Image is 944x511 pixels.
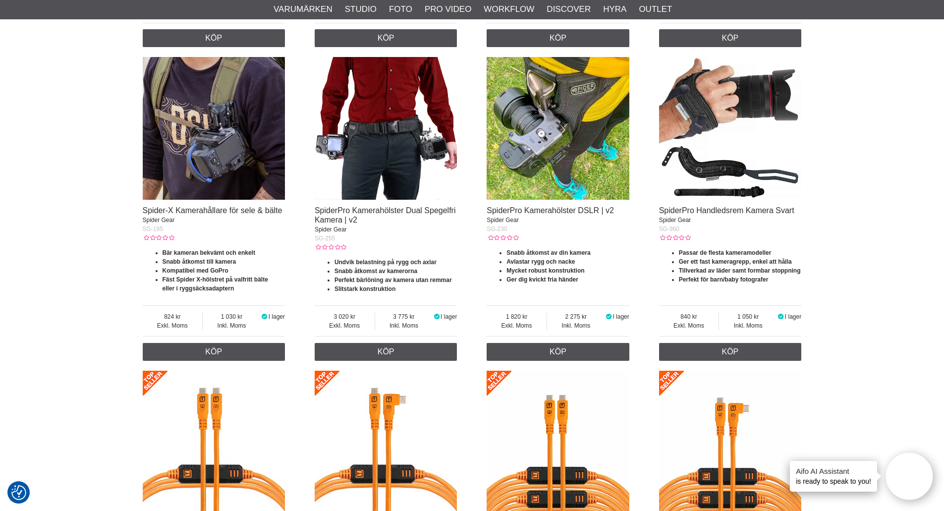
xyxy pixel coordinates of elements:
[679,249,772,256] strong: Passar de flesta kameramodeller
[785,313,801,320] span: I lager
[487,233,518,242] div: Kundbetyg: 0
[334,277,452,284] strong: Perfekt bärlöning av kamera utan remmar
[315,206,456,224] a: SpiderPro Kamerahölster Dual Spegelfri Kamera | v2
[315,243,346,252] div: Kundbetyg: 0
[425,3,471,16] a: Pro Video
[547,312,605,321] span: 2 275
[659,217,691,224] span: Spider Gear
[11,484,26,502] button: Samtyckesinställningar
[315,57,457,200] img: SpiderPro Kamerahölster Dual Spegelfri Kamera | v2
[487,217,519,224] span: Spider Gear
[375,312,433,321] span: 3 775
[719,321,777,330] span: Inkl. Moms
[506,267,584,274] strong: Mycket robust konstruktion
[612,313,629,320] span: I lager
[11,485,26,500] img: Revisit consent button
[315,321,375,330] span: Exkl. Moms
[659,312,719,321] span: 840
[484,3,534,16] a: Workflow
[659,206,794,215] a: SpiderPro Handledsrem Kamera Svart
[433,313,441,320] i: I lager
[261,313,269,320] i: I lager
[639,3,672,16] a: Outlet
[163,276,268,283] strong: Fäst Spider X-hölstret på valfritt bälte
[203,321,261,330] span: Inkl. Moms
[163,258,236,265] strong: Snabb åtkomst till kamera
[487,343,629,361] a: Köp
[315,29,457,47] a: Köp
[143,57,285,200] img: Spider-X Kamerahållare för sele & bälte
[143,321,203,330] span: Exkl. Moms
[506,276,578,283] strong: Ger dig kvickt fria händer
[315,343,457,361] a: Köp
[389,3,412,16] a: Foto
[679,276,769,283] strong: Perfekt för barn/baby fotografer
[487,312,547,321] span: 1 820
[679,258,792,265] strong: Ger ett fast kameragrepp, enkel att hålla
[719,312,777,321] span: 1 050
[163,267,228,274] strong: Kompatibel med GoPro
[143,217,175,224] span: Spider Gear
[274,3,333,16] a: Varumärken
[659,343,802,361] a: Köp
[345,3,377,16] a: Studio
[441,313,457,320] span: I lager
[659,321,719,330] span: Exkl. Moms
[143,226,163,232] span: SG-195
[777,313,785,320] i: I lager
[487,206,614,215] a: SpiderPro Kamerahölster DSLR | v2
[659,226,679,232] span: SG-960
[163,285,234,292] strong: eller i ryggsäcksadaptern
[143,343,285,361] a: Köp
[143,29,285,47] a: Köp
[334,259,437,266] strong: Undvik belastning på rygg och axlar
[796,466,871,476] h4: Aifo AI Assistant
[506,249,590,256] strong: Snabb åtkomst av din kamera
[203,312,261,321] span: 1 030
[375,321,433,330] span: Inkl. Moms
[487,29,629,47] a: Köp
[334,285,395,292] strong: Slitstark konstruktion
[659,29,802,47] a: Köp
[143,312,203,321] span: 824
[487,226,507,232] span: SG-230
[163,249,255,256] strong: Bär kameran bekvämt och enkelt
[547,321,605,330] span: Inkl. Moms
[790,461,877,492] div: is ready to speak to you!
[659,233,691,242] div: Kundbetyg: 0
[269,313,285,320] span: I lager
[334,268,417,275] strong: Snabb åtkomst av kamerorna
[605,313,613,320] i: I lager
[143,206,282,215] a: Spider-X Kamerahållare för sele & bälte
[487,321,547,330] span: Exkl. Moms
[603,3,626,16] a: Hyra
[659,57,802,200] img: SpiderPro Handledsrem Kamera Svart
[547,3,591,16] a: Discover
[506,258,575,265] strong: Avlastar rygg och nacke
[315,312,375,321] span: 3 020
[487,57,629,200] img: SpiderPro Kamerahölster DSLR | v2
[143,233,174,242] div: Kundbetyg: 0
[679,267,801,274] strong: Tillverkad av läder samt formbar stoppning
[315,226,347,233] span: Spider Gear
[315,235,335,242] span: SG-255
